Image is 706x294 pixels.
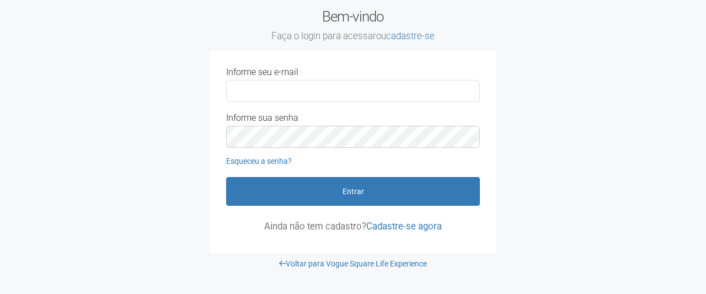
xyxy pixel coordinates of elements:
label: Informe seu e-mail [226,67,298,77]
label: Informe sua senha [226,113,298,123]
span: ou [376,30,435,41]
a: Esqueceu a senha? [226,157,292,165]
p: Ainda não tem cadastro? [226,221,480,231]
small: Faça o login para acessar [210,30,496,42]
a: Cadastre-se agora [366,221,442,232]
button: Entrar [226,177,480,206]
a: Voltar para Vogue Square Life Experience [279,259,427,268]
a: cadastre-se [386,30,435,41]
h2: Bem-vindo [210,8,496,42]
